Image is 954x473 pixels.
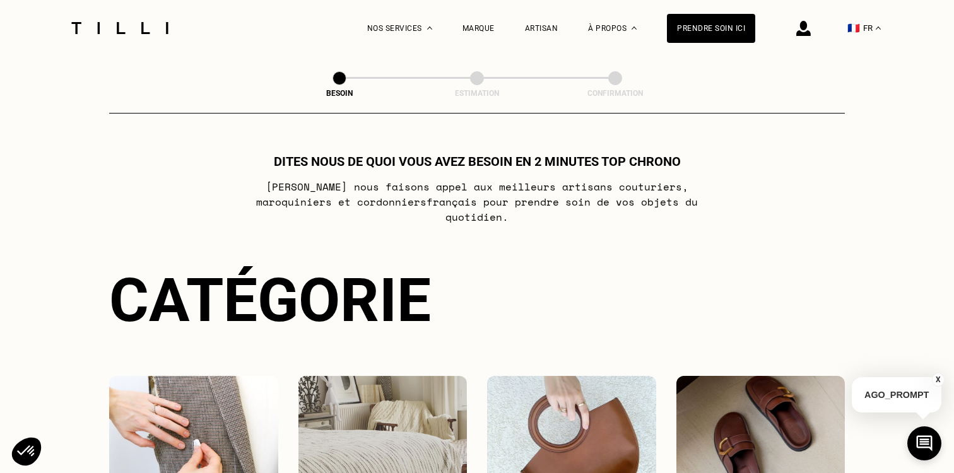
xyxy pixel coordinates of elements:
[276,89,403,98] div: Besoin
[632,26,637,30] img: Menu déroulant à propos
[852,377,941,412] p: AGO_PROMPT
[109,265,845,336] div: Catégorie
[667,14,755,43] a: Prendre soin ici
[427,26,432,30] img: Menu déroulant
[462,24,495,33] a: Marque
[525,24,558,33] a: Artisan
[796,21,811,36] img: icône connexion
[876,26,881,30] img: menu déroulant
[847,22,860,34] span: 🇫🇷
[414,89,540,98] div: Estimation
[227,179,727,225] p: [PERSON_NAME] nous faisons appel aux meilleurs artisans couturiers , maroquiniers et cordonniers ...
[932,373,945,387] button: X
[552,89,678,98] div: Confirmation
[67,22,173,34] img: Logo du service de couturière Tilli
[274,154,681,169] h1: Dites nous de quoi vous avez besoin en 2 minutes top chrono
